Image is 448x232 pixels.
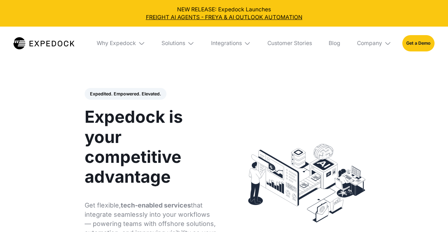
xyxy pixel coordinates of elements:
[402,35,435,51] a: Get a Demo
[262,27,318,60] a: Customer Stories
[205,27,256,60] div: Integrations
[6,6,443,21] div: NEW RELEASE: Expedock Launches
[211,40,242,47] div: Integrations
[161,40,185,47] div: Solutions
[357,40,382,47] div: Company
[121,201,191,209] strong: tech-enabled services
[97,40,136,47] div: Why Expedock
[156,27,200,60] div: Solutions
[91,27,151,60] div: Why Expedock
[323,27,346,60] a: Blog
[6,13,443,21] a: FREIGHT AI AGENTS - FREYA & AI OUTLOOK AUTOMATION
[85,107,216,187] h1: Expedock is your competitive advantage
[351,27,397,60] div: Company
